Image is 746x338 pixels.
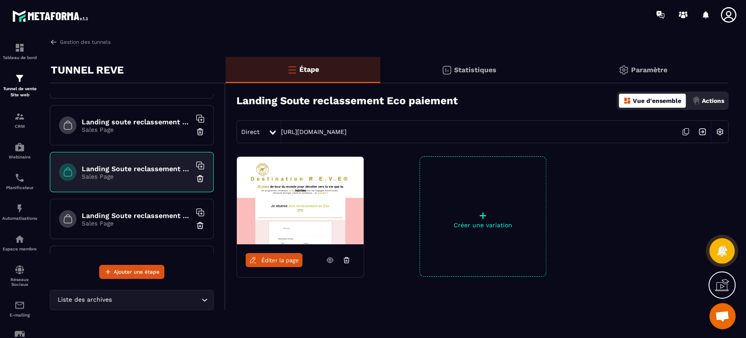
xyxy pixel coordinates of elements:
img: dashboard-orange.40269519.svg [623,97,631,105]
img: bars-o.4a397970.svg [287,64,297,75]
span: Liste des archives [56,295,114,305]
h6: Landing Soute reclassement Business paiement [82,211,191,220]
p: Réseaux Sociaux [2,277,37,287]
input: Search for option [114,295,199,305]
a: automationsautomationsWebinaire [2,135,37,166]
p: Automatisations [2,216,37,221]
span: Direct [241,128,260,135]
img: stats.20deebd0.svg [441,65,452,75]
img: logo [12,8,91,24]
p: Tableau de bord [2,55,37,60]
div: Search for option [50,290,214,310]
img: trash [196,221,205,230]
p: Paramètre [631,66,667,74]
p: E-mailing [2,313,37,317]
a: Gestion des tunnels [50,38,111,46]
p: CRM [2,124,37,129]
a: social-networksocial-networkRéseaux Sociaux [2,258,37,293]
a: formationformationTableau de bord [2,36,37,67]
p: Vue d'ensemble [633,97,681,104]
span: Éditer la page [261,257,299,264]
img: arrow [50,38,58,46]
img: automations [14,142,25,152]
img: scheduler [14,173,25,183]
img: arrow-next.bcc2205e.svg [694,123,711,140]
p: Étape [299,65,319,74]
span: Ajouter une étape [114,268,160,276]
a: formationformationCRM [2,105,37,135]
p: Sales Page [82,173,191,180]
img: formation [14,111,25,122]
p: + [420,209,546,222]
a: Éditer la page [246,253,302,267]
img: email [14,300,25,310]
img: automations [14,234,25,244]
p: Sales Page [82,126,191,133]
p: Tunnel de vente Site web [2,86,37,98]
img: image [237,157,364,244]
img: social-network [14,264,25,275]
a: schedulerschedulerPlanificateur [2,166,37,197]
a: emailemailE-mailing [2,293,37,324]
a: automationsautomationsEspace membre [2,227,37,258]
img: formation [14,42,25,53]
h6: Landing soute reclassement choix [82,118,191,126]
a: formationformationTunnel de vente Site web [2,67,37,105]
p: Créer une variation [420,222,546,229]
button: Ajouter une étape [99,265,164,279]
p: Statistiques [454,66,496,74]
p: Planificateur [2,185,37,190]
img: actions.d6e523a2.png [692,97,700,105]
p: Sales Page [82,220,191,227]
p: Webinaire [2,155,37,159]
p: Actions [702,97,724,104]
img: trash [196,174,205,183]
img: setting-gr.5f69749f.svg [618,65,629,75]
h3: Landing Soute reclassement Eco paiement [236,95,458,107]
img: formation [14,73,25,84]
p: TUNNEL REVE [51,61,124,79]
h6: Landing Soute reclassement Eco paiement [82,165,191,173]
a: automationsautomationsAutomatisations [2,197,37,227]
img: trash [196,127,205,136]
img: setting-w.858f3a88.svg [711,123,728,140]
img: automations [14,203,25,214]
a: [URL][DOMAIN_NAME] [281,128,347,135]
div: Ouvrir le chat [709,303,736,329]
p: Espace membre [2,246,37,251]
